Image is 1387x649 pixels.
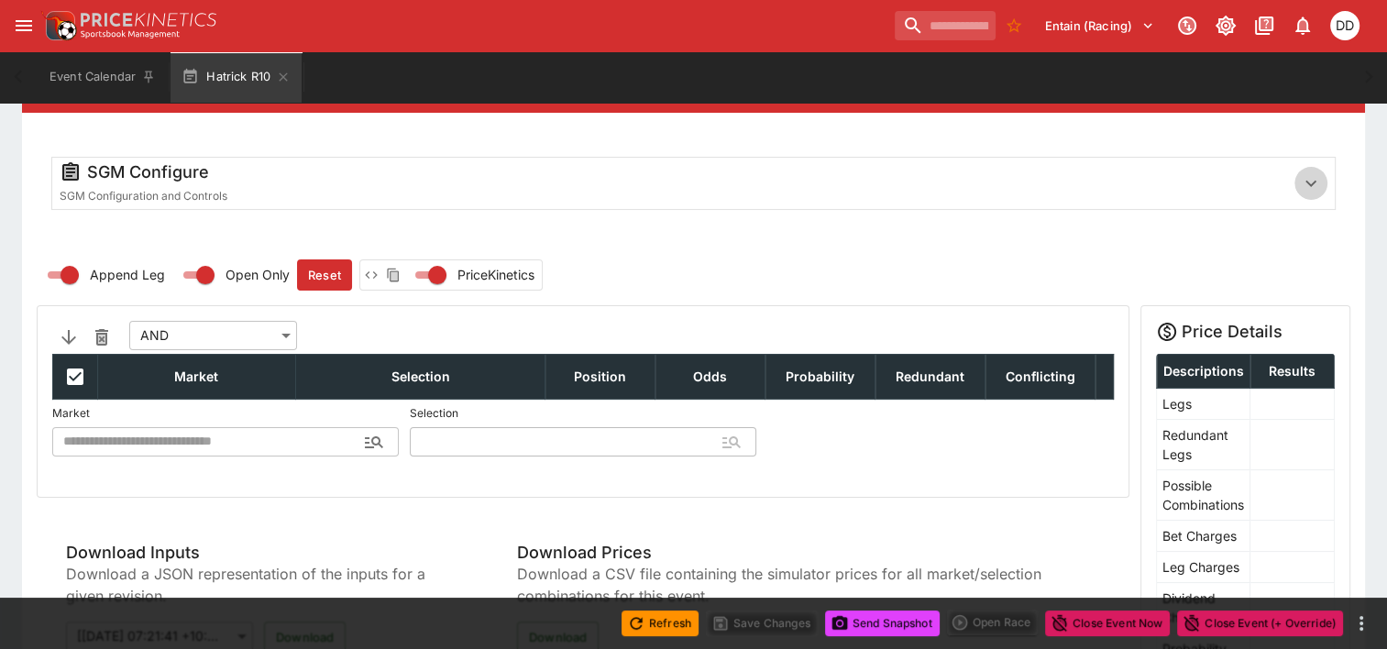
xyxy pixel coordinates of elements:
[999,11,1029,40] button: No Bookmarks
[895,11,996,40] input: search
[1045,610,1170,636] button: Close Event Now
[410,400,756,427] label: Selection
[90,265,165,284] span: Append Leg
[1171,9,1204,42] button: Connected to PK
[1157,551,1250,582] td: Leg Charges
[1209,9,1242,42] button: Toggle light/dark mode
[1157,354,1250,388] th: Descriptions
[66,542,451,563] span: Download Inputs
[1157,582,1250,632] td: Dividend Charges
[40,7,77,44] img: PriceKinetics Logo
[1157,388,1250,419] td: Legs
[457,265,534,284] span: PriceKinetics
[1250,354,1335,388] th: Results
[360,264,382,286] button: View payload
[297,259,352,291] button: Reset
[765,354,875,399] th: Probability
[129,321,297,350] div: AND
[947,610,1038,635] div: split button
[985,354,1095,399] th: Conflicting
[517,542,1100,563] span: Download Prices
[81,30,180,38] img: Sportsbook Management
[517,563,1100,607] span: Download a CSV file containing the simulator prices for all market/selection combinations for thi...
[1325,5,1365,46] button: Daryl Dao
[226,265,290,284] span: Open Only
[66,563,451,607] span: Download a JSON representation of the inputs for a given revision.
[52,400,399,427] label: Market
[1157,469,1250,520] td: Possible Combinations
[171,51,302,103] button: Hatrick R10
[545,354,655,399] th: Position
[655,354,765,399] th: Odds
[7,9,40,42] button: open drawer
[622,610,699,636] button: Refresh
[98,354,296,399] th: Market
[1248,9,1281,42] button: Documentation
[60,189,227,203] span: SGM Configuration and Controls
[39,51,167,103] button: Event Calendar
[382,264,404,286] button: Copy payload to clipboard
[875,354,985,399] th: Redundant
[81,13,216,27] img: PriceKinetics
[1034,11,1165,40] button: Select Tenant
[825,610,940,636] button: Send Snapshot
[1157,520,1250,551] td: Bet Charges
[358,425,391,458] button: Open
[60,161,1280,183] div: SGM Configure
[1157,419,1250,469] td: Redundant Legs
[1286,9,1319,42] button: Notifications
[404,260,534,290] label: Change payload type
[1182,321,1282,342] h5: Price Details
[1330,11,1359,40] div: Daryl Dao
[1177,610,1343,636] button: Close Event (+ Override)
[295,354,545,399] th: Selection
[1350,612,1372,634] button: more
